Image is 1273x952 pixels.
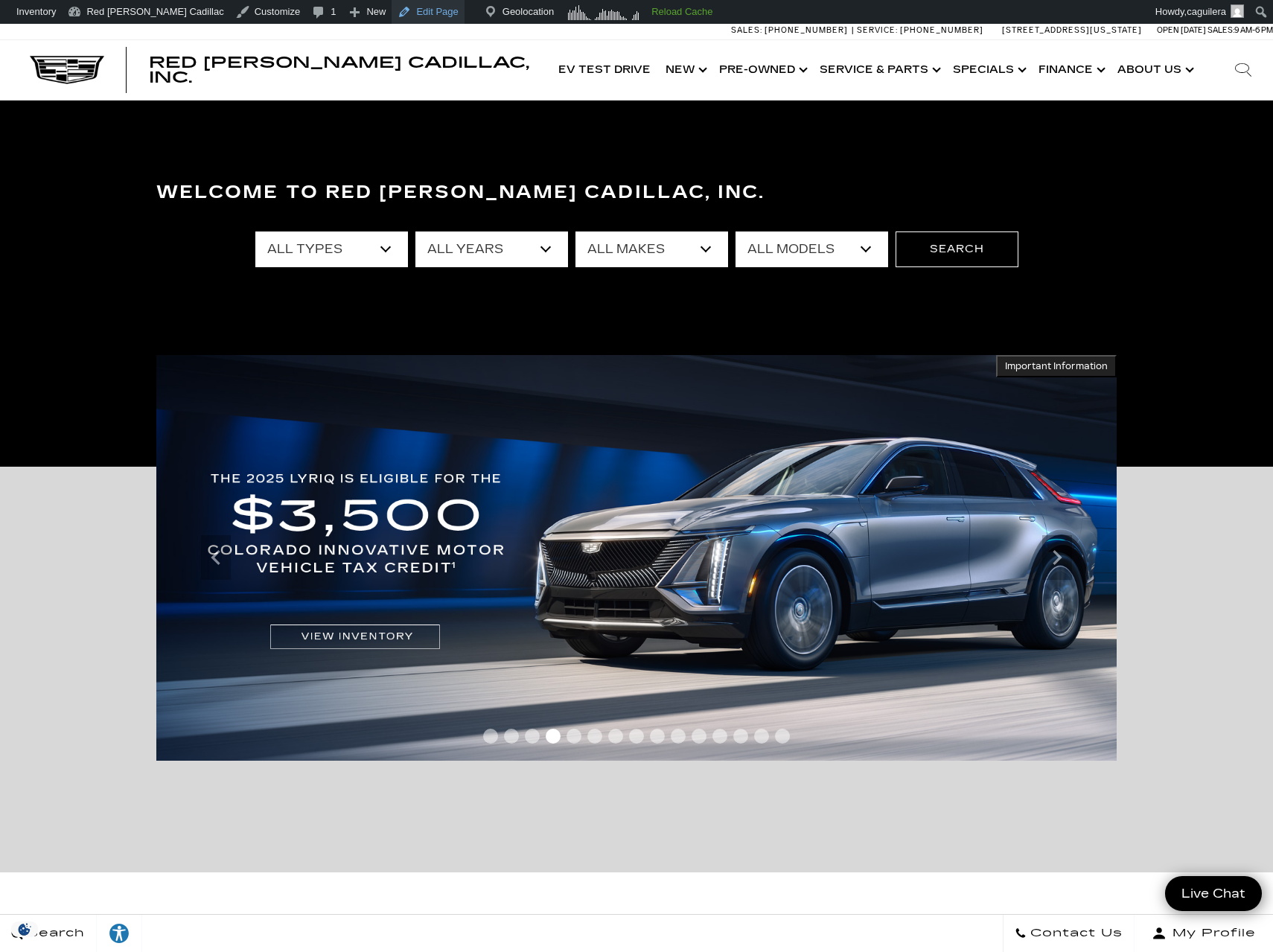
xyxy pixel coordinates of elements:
h3: Welcome to Red [PERSON_NAME] Cadillac, Inc. [156,178,1117,208]
a: [STREET_ADDRESS][US_STATE] [1002,25,1142,35]
img: Opt-Out Icon [7,921,42,937]
span: Go to slide 10 [671,729,686,744]
a: Red [PERSON_NAME] Cadillac, Inc. [149,55,536,85]
a: New [658,40,712,100]
select: Filter by year [415,231,568,267]
span: Go to slide 9 [650,729,665,744]
a: Service & Parts [812,40,945,100]
span: Live Chat [1174,885,1253,902]
span: My Profile [1167,923,1256,944]
strong: Reload Cache [651,6,712,17]
select: Filter by model [736,231,888,267]
a: About Us [1110,40,1199,100]
a: Sales: [PHONE_NUMBER] [731,26,852,34]
span: [PHONE_NUMBER] [900,25,983,35]
span: Sales: [1207,25,1234,35]
span: Go to slide 14 [754,729,769,744]
img: Visitors over 48 hours. Click for more Clicky Site Stats. [567,5,640,20]
span: Go to slide 15 [775,729,790,744]
span: Go to slide 12 [712,729,727,744]
div: Previous [201,535,231,580]
span: Go to slide 5 [567,729,581,744]
span: 9 AM-6 PM [1234,25,1273,35]
a: Pre-Owned [712,40,812,100]
section: Click to Open Cookie Consent Modal [7,921,42,937]
span: Sales: [731,25,762,35]
div: Search [1213,40,1273,100]
span: Go to slide 8 [629,729,644,744]
img: Cadillac Dark Logo with Cadillac White Text [30,56,104,84]
span: Go to slide 6 [587,729,602,744]
a: Contact Us [1003,915,1135,952]
span: Go to slide 7 [608,729,623,744]
button: Search [896,231,1018,267]
span: caguilera [1187,6,1226,17]
select: Filter by type [255,231,408,267]
span: Open [DATE] [1157,25,1206,35]
span: Contact Us [1027,923,1123,944]
span: Important Information [1005,360,1108,372]
a: Live Chat [1165,876,1262,911]
span: Go to slide 1 [483,729,498,744]
a: Specials [945,40,1031,100]
span: Go to slide 2 [504,729,519,744]
a: Service: [PHONE_NUMBER] [852,26,987,34]
div: Explore your accessibility options [97,922,141,945]
a: Finance [1031,40,1110,100]
span: [PHONE_NUMBER] [765,25,848,35]
select: Filter by make [575,231,728,267]
span: Service: [857,25,898,35]
a: Explore your accessibility options [97,915,142,952]
span: Search [23,923,85,944]
span: Go to slide 11 [692,729,706,744]
button: Open user profile menu [1135,915,1273,952]
div: Next [1042,535,1072,580]
span: Go to slide 3 [525,729,540,744]
a: EV Test Drive [551,40,658,100]
span: Go to slide 13 [733,729,748,744]
span: Red [PERSON_NAME] Cadillac, Inc. [149,54,529,86]
span: Go to slide 4 [546,729,561,744]
img: THE 2025 LYRIQ IS ELIGIBLE FOR THE $3,500 COLORADO INNOVATIVE MOTOR VEHICLE TAX CREDIT [156,355,1117,761]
